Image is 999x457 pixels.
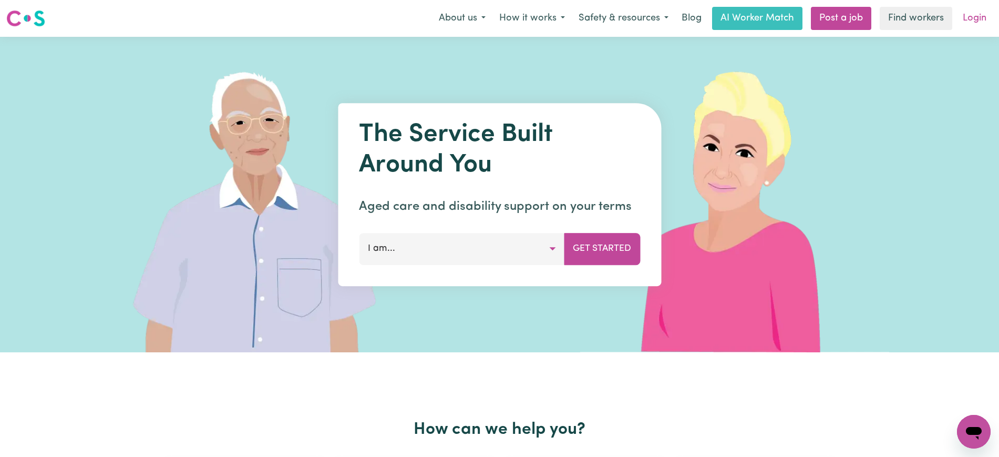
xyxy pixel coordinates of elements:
button: Get Started [564,233,640,265]
a: Login [956,7,993,30]
img: Careseekers logo [6,9,45,28]
h1: The Service Built Around You [359,120,640,180]
a: Careseekers logo [6,6,45,31]
button: How it works [492,7,572,29]
a: AI Worker Match [712,7,802,30]
iframe: Button to launch messaging window [957,415,991,449]
a: Blog [675,7,708,30]
p: Aged care and disability support on your terms [359,197,640,216]
button: I am... [359,233,564,265]
button: About us [432,7,492,29]
h2: How can we help you? [159,420,840,440]
a: Post a job [811,7,871,30]
a: Find workers [880,7,952,30]
button: Safety & resources [572,7,675,29]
